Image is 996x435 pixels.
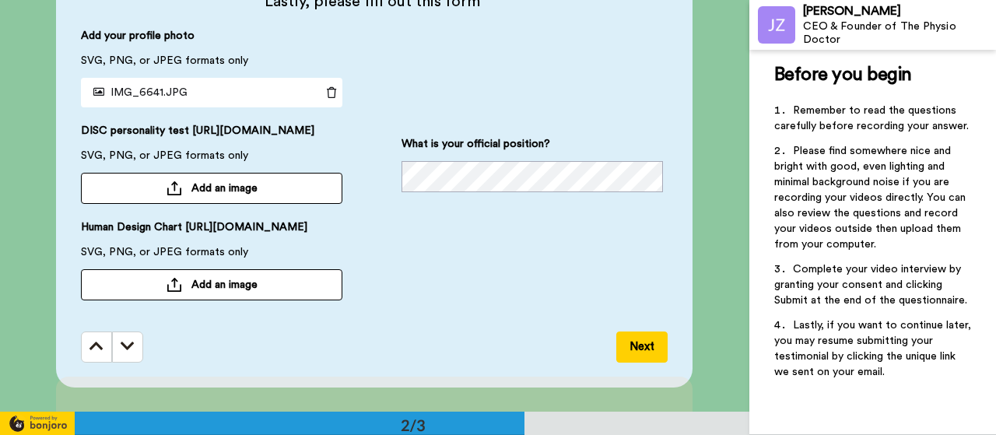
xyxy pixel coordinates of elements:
[81,123,314,148] span: DISC personality test [URL][DOMAIN_NAME]
[774,146,969,250] span: Please find somewhere nice and bright with good, even lighting and minimal background noise if yo...
[191,181,258,196] span: Add an image
[774,320,974,377] span: Lastly, if you want to continue later, you may resume submitting your testimonial by clicking the...
[81,244,248,269] span: SVG, PNG, or JPEG formats only
[81,269,342,300] button: Add an image
[758,6,795,44] img: Profile Image
[87,87,188,98] span: IMG_6641.JPG
[81,53,248,78] span: SVG, PNG, or JPEG formats only
[774,105,969,132] span: Remember to read the questions carefully before recording your answer.
[81,148,248,173] span: SVG, PNG, or JPEG formats only
[81,219,307,244] span: Human Design Chart [URL][DOMAIN_NAME]
[803,20,995,47] div: CEO & Founder of The Physio Doctor
[81,173,342,204] button: Add an image
[402,136,550,161] span: What is your official position?
[803,4,995,19] div: [PERSON_NAME]
[774,65,912,84] span: Before you begin
[616,332,668,363] button: Next
[81,28,195,53] span: Add your profile photo
[191,277,258,293] span: Add an image
[774,264,967,306] span: Complete your video interview by granting your consent and clicking Submit at the end of the ques...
